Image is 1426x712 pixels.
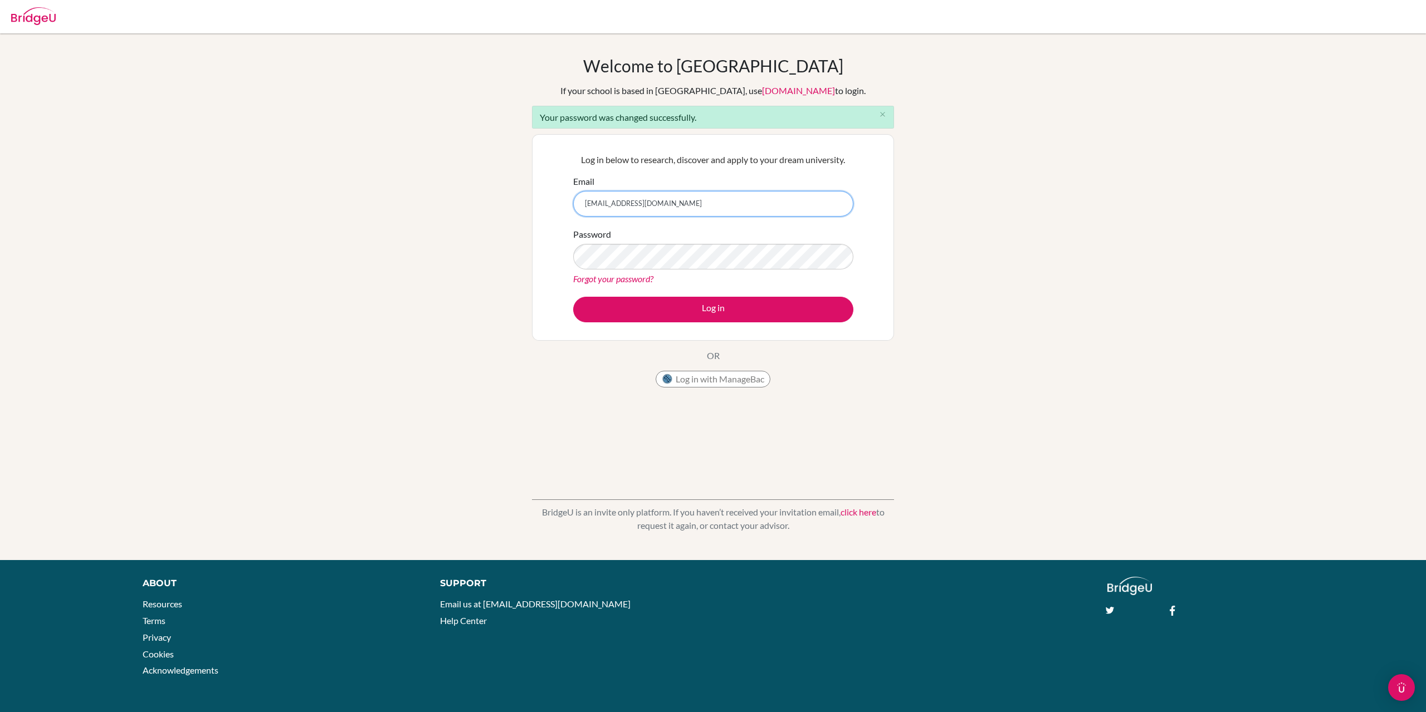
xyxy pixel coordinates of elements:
[878,110,887,119] i: close
[440,577,698,590] div: Support
[143,598,182,609] a: Resources
[573,153,853,166] p: Log in below to research, discover and apply to your dream university.
[583,56,843,76] h1: Welcome to [GEOGRAPHIC_DATA]
[1107,577,1152,595] img: logo_white@2x-f4f0deed5e89b7ecb1c2cc34c3e3d731f90f0f143d5ea2071677605dd97b5244.png
[532,505,894,532] p: BridgeU is an invite only platform. If you haven’t received your invitation email, to request it ...
[1388,674,1415,701] div: Open Intercom Messenger
[573,273,653,284] a: Forgot your password?
[871,106,893,123] button: Close
[573,228,611,241] label: Password
[143,665,218,675] a: Acknowledgements
[573,297,853,322] button: Log in
[143,649,174,659] a: Cookies
[560,84,866,97] div: If your school is based in [GEOGRAPHIC_DATA], use to login.
[440,598,631,609] a: Email us at [EMAIL_ADDRESS][DOMAIN_NAME]
[440,615,487,626] a: Help Center
[656,371,770,387] button: Log in with ManageBac
[11,7,56,25] img: Bridge-U
[143,577,416,590] div: About
[762,85,835,96] a: [DOMAIN_NAME]
[532,106,894,129] div: Your password was changed successfully.
[707,349,720,362] p: OR
[841,507,876,517] a: click here
[143,615,165,626] a: Terms
[573,175,594,188] label: Email
[143,632,171,642] a: Privacy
